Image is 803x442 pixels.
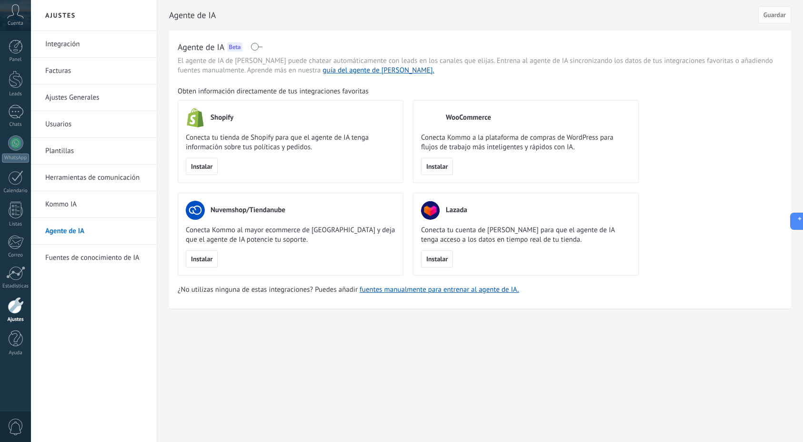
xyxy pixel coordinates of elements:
[45,218,147,245] a: Agente de IA
[45,164,147,191] a: Herramientas de comunicación
[45,138,147,164] a: Plantillas
[421,158,453,175] button: Instalar
[323,66,434,75] a: guía del agente de [PERSON_NAME].
[31,138,157,164] li: Plantillas
[8,21,23,27] span: Cuenta
[211,206,285,215] span: Nuvemshop/Tiendanube
[2,188,30,194] div: Calendario
[2,57,30,63] div: Panel
[421,226,631,245] span: Conecta tu cuenta de [PERSON_NAME] para que el agente de IA tenga acceso a los datos en tiempo re...
[31,191,157,218] li: Kommo IA
[211,113,233,123] span: Shopify
[2,350,30,356] div: Ayuda
[169,6,758,25] h2: Agente de IA
[2,252,30,258] div: Correo
[45,31,147,58] a: Integración
[186,250,218,267] button: Instalar
[178,41,224,53] h2: Agente de IA
[186,226,395,245] span: Conecta Kommo al mayor ecommerce de [GEOGRAPHIC_DATA] y deja que el agente de IA potencie tu sopo...
[446,206,467,215] span: Lazada
[2,283,30,289] div: Estadísticas
[31,84,157,111] li: Ajustes Generales
[2,122,30,128] div: Chats
[2,154,29,163] div: WhatsApp
[2,221,30,227] div: Listas
[758,6,791,23] button: Guardar
[227,42,242,51] div: Beta
[45,111,147,138] a: Usuarios
[360,285,519,294] a: fuentes manualmente para entrenar al agente de IA.
[421,250,453,267] button: Instalar
[45,84,147,111] a: Ajustes Generales
[186,133,395,152] span: Conecta tu tienda de Shopify para que el agente de IA tenga información sobre tus políticas y ped...
[178,285,360,295] span: ¿No utilizas ninguna de estas integraciones? Puedes añadir
[2,91,30,97] div: Leads
[31,31,157,58] li: Integración
[426,256,448,262] span: Instalar
[186,158,218,175] button: Instalar
[191,163,212,170] span: Instalar
[31,58,157,84] li: Facturas
[178,87,369,96] span: Obten información directamente de tus integraciones favoritas
[45,58,147,84] a: Facturas
[178,56,783,75] span: El agente de IA de [PERSON_NAME] puede chatear automáticamente con leads en los canales que elija...
[45,245,147,271] a: Fuentes de conocimiento de IA
[31,218,157,245] li: Agente de IA
[45,191,147,218] a: Kommo IA
[763,11,786,18] span: Guardar
[2,317,30,323] div: Ajustes
[31,164,157,191] li: Herramientas de comunicación
[31,111,157,138] li: Usuarios
[426,163,448,170] span: Instalar
[31,245,157,271] li: Fuentes de conocimiento de IA
[421,133,631,152] span: Conecta Kommo a la plataforma de compras de WordPress para flujos de trabajo más inteligentes y r...
[191,256,212,262] span: Instalar
[446,113,491,123] span: WooCommerce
